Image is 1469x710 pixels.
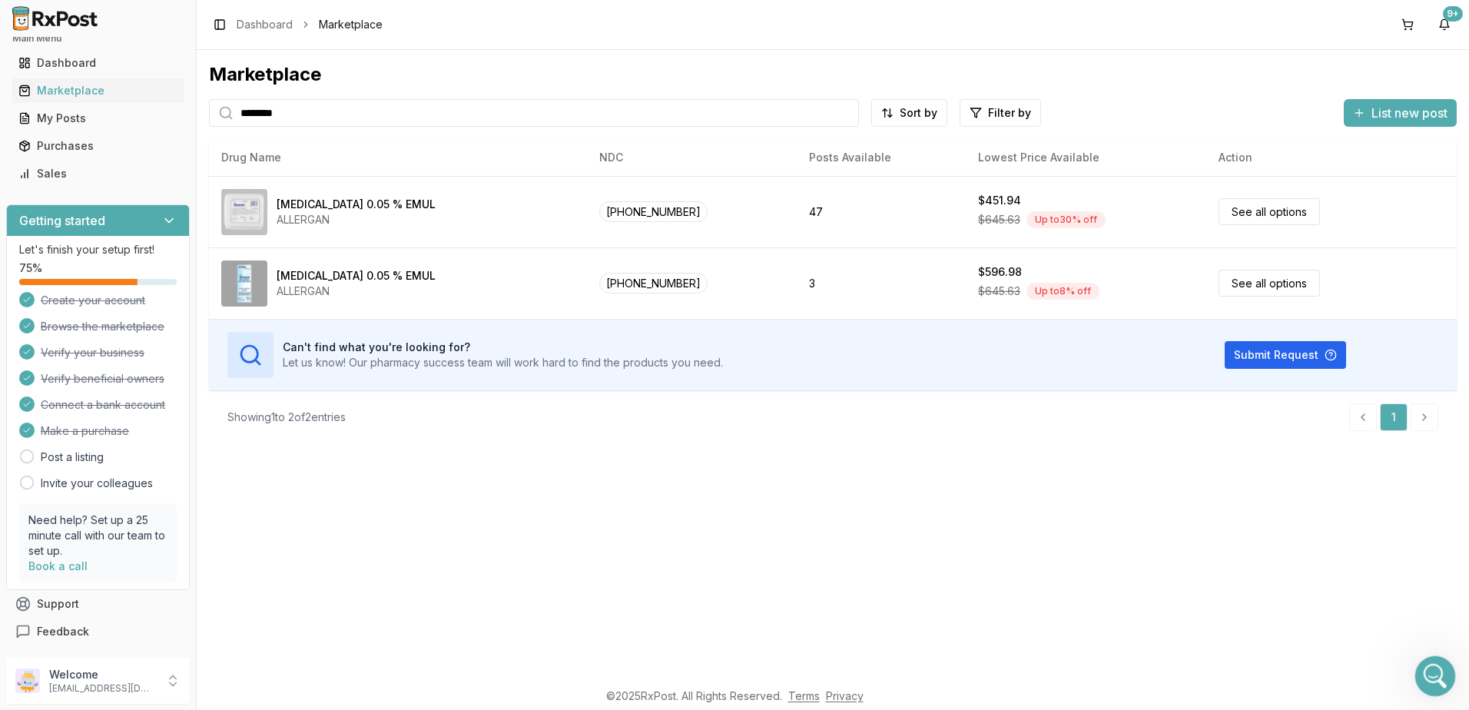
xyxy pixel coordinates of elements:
[1225,341,1346,369] button: Submit Request
[49,667,156,682] p: Welcome
[12,89,295,135] div: Manuel says…
[599,201,708,222] span: [PHONE_NUMBER]
[871,99,947,127] button: Sort by
[599,273,708,294] span: [PHONE_NUMBER]
[237,17,293,32] a: Dashboard
[1371,104,1447,122] span: List new post
[75,8,174,19] h1: [PERSON_NAME]
[1344,99,1457,127] button: List new post
[277,284,436,299] div: ALLERGAN
[209,139,587,176] th: Drug Name
[28,559,88,572] a: Book a call
[6,6,104,31] img: RxPost Logo
[1415,656,1456,697] iframe: Intercom live chat
[6,51,190,75] button: Dashboard
[12,32,184,45] h2: Main Menu
[167,179,283,194] div: i need mounjaro 5mg
[73,503,85,516] button: Upload attachment
[797,176,966,247] td: 47
[1206,139,1457,176] th: Action
[1349,403,1438,431] nav: pagination
[225,362,283,377] div: yes please
[18,138,177,154] div: Purchases
[797,139,966,176] th: Posts Available
[1344,107,1457,122] a: List new post
[6,161,190,186] button: Sales
[6,590,190,618] button: Support
[6,78,190,103] button: Marketplace
[25,317,60,332] div: just 1?
[587,139,798,176] th: NDC
[1219,270,1320,297] a: See all options
[257,261,295,295] div: ok
[41,293,145,308] span: Create your account
[13,471,294,497] textarea: Message…
[1219,198,1320,225] a: See all options
[18,55,177,71] div: Dashboard
[25,408,121,423] div: I found 1 for $960
[25,224,84,240] div: Let me ask
[978,193,1021,208] div: $451.94
[978,264,1022,280] div: $596.98
[25,63,221,78] div: Tyrvaya they countered saying $615
[227,410,346,425] div: Showing 1 to 2 of 2 entries
[240,6,270,35] button: Home
[797,247,966,319] td: 3
[18,111,177,126] div: My Posts
[213,353,295,387] div: yes please
[41,319,164,334] span: Browse the marketplace
[41,397,165,413] span: Connect a bank account
[12,160,184,187] a: Sales
[155,170,295,204] div: i need mounjaro 5mg
[49,682,156,695] p: [EMAIL_ADDRESS][DOMAIN_NAME]
[75,19,149,35] p: Active 12h ago
[37,624,89,639] span: Feedback
[12,77,184,105] a: Marketplace
[12,54,234,88] div: Tyrvaya they countered saying $615
[12,54,295,89] div: Manuel says…
[6,618,190,645] button: Feedback
[270,270,283,286] div: ok
[283,340,723,355] h3: Can't find what you're looking for?
[15,669,40,693] img: User avatar
[185,134,295,168] div: got it thank you
[12,49,184,77] a: Dashboard
[6,106,190,131] button: My Posts
[209,62,1457,87] div: Marketplace
[12,134,295,170] div: LUIS says…
[12,399,134,433] div: I found 1 for $960
[18,166,177,181] div: Sales
[221,260,267,307] img: Restasis MultiDose 0.05 % EMUL
[12,399,295,445] div: Manuel says…
[277,212,436,227] div: ALLERGAN
[966,139,1206,176] th: Lowest Price Available
[988,105,1031,121] span: Filter by
[12,307,72,341] div: just 1?
[978,212,1020,227] span: $645.63
[221,189,267,235] img: Restasis 0.05 % EMUL
[28,513,167,559] p: Need help? Set up a 25 minute call with our team to set up.
[270,6,297,34] div: Close
[277,268,436,284] div: [MEDICAL_DATA] 0.05 % EMUL
[48,503,61,516] button: Gif picker
[277,197,436,212] div: [MEDICAL_DATA] 0.05 % EMUL
[213,444,295,478] div: thats good
[12,105,184,132] a: My Posts
[12,215,96,249] div: Let me ask
[978,284,1020,299] span: $645.63
[319,17,383,32] span: Marketplace
[1026,211,1106,228] div: Up to 30 % off
[197,144,283,159] div: got it thank you
[12,261,295,307] div: LUIS says…
[960,99,1041,127] button: Filter by
[19,242,177,257] p: Let's finish your setup first!
[12,307,295,353] div: Manuel says…
[19,211,105,230] h3: Getting started
[826,689,864,702] a: Privacy
[41,450,104,465] a: Post a listing
[41,476,153,491] a: Invite your colleagues
[41,345,144,360] span: Verify your business
[24,503,36,516] button: Emoji picker
[1432,12,1457,37] button: 9+
[237,17,383,32] nav: breadcrumb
